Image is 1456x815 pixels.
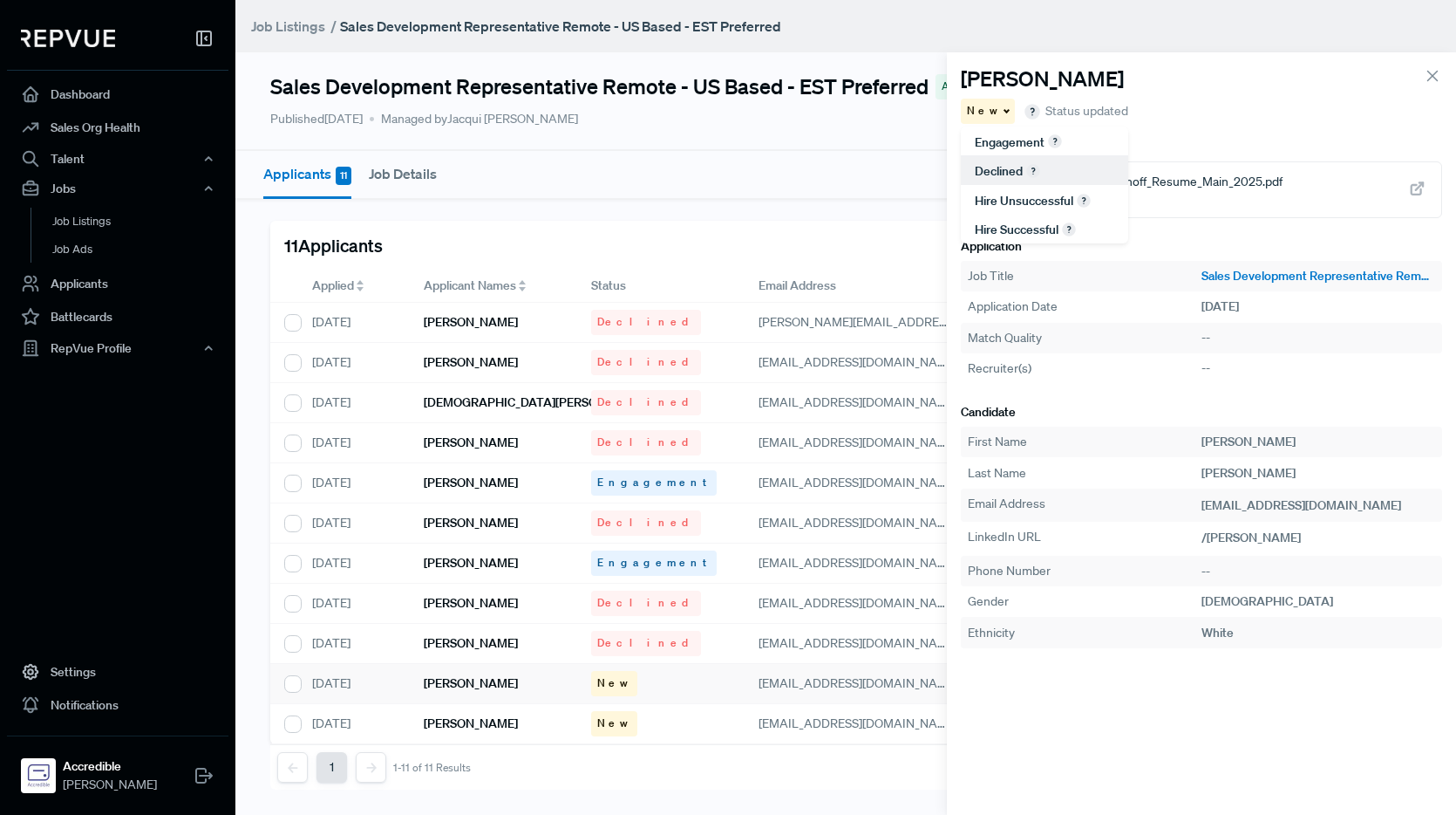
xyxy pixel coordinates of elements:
[968,624,1201,642] div: Ethnicity
[597,595,695,611] span: Declined
[24,762,52,790] img: Accredible
[1007,173,1283,191] span: [PERSON_NAME] Benhoff_Resume_Main_2025.pdf
[424,676,518,691] h6: [PERSON_NAME]
[7,736,228,801] a: AccredibleAccredible[PERSON_NAME]
[759,555,958,571] span: [EMAIL_ADDRESS][DOMAIN_NAME]
[597,314,695,330] span: Declined
[968,562,1201,580] div: Phone Number
[298,624,410,664] div: [DATE]
[298,704,410,744] div: [DATE]
[961,161,1443,218] a: [PERSON_NAME] Benhoff_Resume_Main_2025.pdf74.77 KB
[1201,360,1210,376] span: --
[7,144,228,174] button: Talent
[21,30,115,47] img: RepVue
[63,757,157,776] strong: Accredible
[1007,191,1283,207] span: 74.77 KB
[251,16,325,37] a: Job Listings
[7,111,228,144] a: Sales Org Health
[597,435,695,450] span: Declined
[7,267,228,300] a: Applicants
[968,329,1201,347] div: Match Quality
[31,236,252,264] a: Job Ads
[369,151,437,196] button: Job Details
[263,151,351,199] button: Applicants
[298,584,410,624] div: [DATE]
[597,475,711,490] span: Engagement
[591,277,626,295] span: Status
[1201,497,1401,513] span: [EMAIL_ADDRESS][DOMAIN_NAME]
[1201,624,1435,642] div: white
[759,314,1146,330] span: [PERSON_NAME][EMAIL_ADDRESS][PERSON_NAME][DOMAIN_NAME]
[424,277,516,295] span: Applicant Names
[759,675,958,691] span: [EMAIL_ADDRESS][DOMAIN_NAME]
[968,360,1201,378] div: Recruiter(s)
[1201,433,1435,451] div: [PERSON_NAME]
[597,354,695,370] span: Declined
[968,592,1201,611] div: Gender
[967,103,1001,119] span: New
[424,395,650,410] h6: [DEMOGRAPHIC_DATA][PERSON_NAME]
[7,78,228,111] a: Dashboard
[7,688,228,722] a: Notifications
[975,134,1044,150] span: Engagement
[298,544,410,584] div: [DATE]
[270,74,929,99] h4: Sales Development Representative Remote - US Based - EST Preferred
[298,503,410,544] div: [DATE]
[1201,329,1435,347] div: --
[759,394,958,410] span: [EMAIL_ADDRESS][DOMAIN_NAME]
[424,716,518,731] h6: [PERSON_NAME]
[7,300,228,333] a: Battlecards
[424,636,518,651] h6: [PERSON_NAME]
[1201,530,1321,545] a: /[PERSON_NAME]
[277,752,308,783] button: Previous
[393,762,471,774] div: 1-11 of 11 Results
[961,66,1124,92] h4: [PERSON_NAME]
[1201,592,1435,611] div: [DEMOGRAPHIC_DATA]
[312,277,354,295] span: Applied
[759,595,958,611] span: [EMAIL_ADDRESS][DOMAIN_NAME]
[424,516,518,531] h6: [PERSON_NAME]
[298,383,410,423] div: [DATE]
[277,752,471,783] nav: pagination
[759,635,958,651] span: [EMAIL_ADDRESS][DOMAIN_NAME]
[759,475,958,490] span: [EMAIL_ADDRESS][DOMAIN_NAME]
[298,303,410,343] div: [DATE]
[759,515,958,531] span: [EMAIL_ADDRESS][DOMAIN_NAME]
[1045,102,1128,120] span: Status updated
[942,79,970,94] span: Active
[63,776,157,794] span: [PERSON_NAME]
[340,17,781,35] strong: Sales Development Representative Remote - US Based - EST Preferred
[597,555,711,571] span: Engagement
[31,208,252,236] a: Job Listings
[1201,530,1301,545] span: /[PERSON_NAME]
[370,110,578,128] span: Managed by Jacqui [PERSON_NAME]
[424,556,518,571] h6: [PERSON_NAME]
[336,167,351,185] span: 11
[597,635,695,651] span: Declined
[424,596,518,611] h6: [PERSON_NAME]
[759,354,958,370] span: [EMAIL_ADDRESS][DOMAIN_NAME]
[356,752,386,783] button: Next
[284,235,383,256] h5: 11 Applicants
[968,495,1201,516] div: Email Address
[597,675,631,691] span: New
[597,394,695,410] span: Declined
[759,435,958,450] span: [EMAIL_ADDRESS][DOMAIN_NAME]
[7,333,228,363] button: RepVue Profile
[968,528,1201,549] div: LinkedIn URL
[1201,267,1435,285] a: Sales Development Representative Remote - US Based - EST Preferred
[424,355,518,370] h6: [PERSON_NAME]
[968,433,1201,451] div: First Name
[7,655,228,688] a: Settings
[298,270,410,303] div: Toggle SortBy
[316,752,347,783] button: 1
[968,298,1201,316] div: Application Date
[759,716,958,731] span: [EMAIL_ADDRESS][DOMAIN_NAME]
[7,174,228,203] button: Jobs
[1201,562,1435,580] div: --
[968,267,1201,285] div: Job Title
[298,423,410,463] div: [DATE]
